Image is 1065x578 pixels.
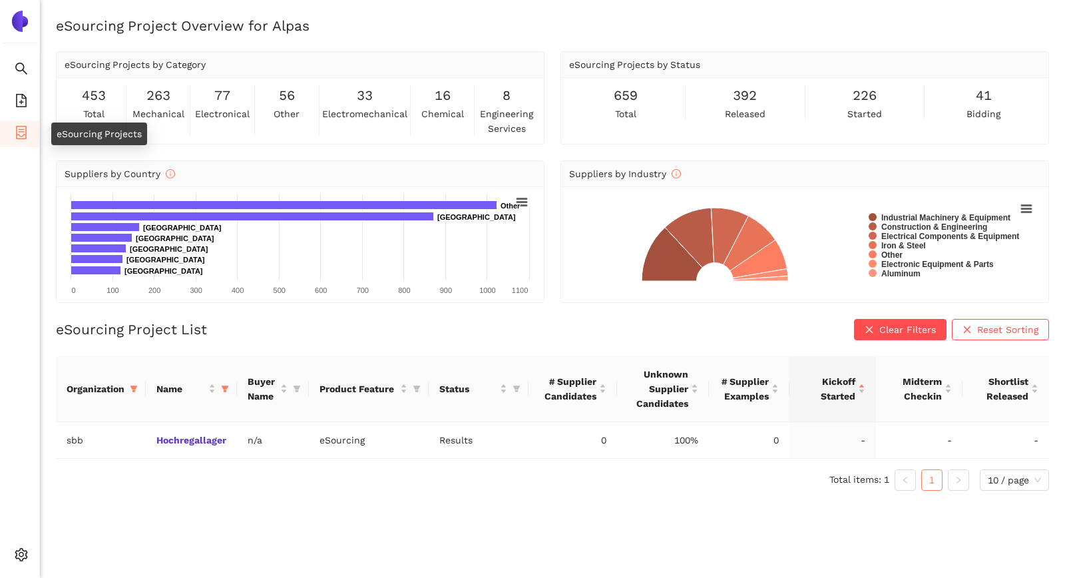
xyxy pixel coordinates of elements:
span: filter [513,385,521,393]
text: 800 [398,286,410,294]
h2: eSourcing Project List [56,320,207,339]
span: electromechanical [322,107,407,121]
text: Construction & Engineering [881,222,987,232]
text: [GEOGRAPHIC_DATA] [124,267,203,275]
h2: eSourcing Project Overview for Alpas [56,16,1049,35]
span: # Supplier Candidates [539,374,596,404]
td: - [962,422,1049,459]
span: close [962,325,972,336]
text: 900 [440,286,452,294]
span: started [847,107,882,121]
span: info-circle [166,169,175,178]
td: Results [429,422,529,459]
span: Status [439,382,497,396]
span: Reset Sorting [977,322,1038,337]
img: Logo [9,11,31,32]
td: - [876,422,962,459]
text: Iron & Steel [881,241,926,250]
td: 100% [617,422,709,459]
text: 0 [71,286,75,294]
span: released [725,107,765,121]
td: eSourcing [309,422,429,459]
text: Electrical Components & Equipment [881,232,1019,241]
span: container [15,121,28,148]
span: 56 [279,85,295,106]
li: 1 [921,469,943,491]
span: left [901,476,909,484]
th: this column's title is Name,this column is sortable [146,356,237,422]
span: 77 [214,85,230,106]
span: mechanical [132,107,184,121]
span: filter [290,372,304,406]
span: 659 [614,85,638,106]
span: Buyer Name [248,374,278,404]
text: Other [501,202,521,210]
button: left [895,469,916,491]
text: 300 [190,286,202,294]
th: this column's title is Unknown Supplier Candidates,this column is sortable [617,356,709,422]
th: this column's title is Buyer Name,this column is sortable [237,356,309,422]
span: chemical [421,107,464,121]
span: total [615,107,636,121]
span: setting [15,543,28,570]
text: [GEOGRAPHIC_DATA] [126,256,205,264]
span: Shortlist Released [973,374,1028,404]
text: [GEOGRAPHIC_DATA] [130,245,208,253]
span: # Supplier Examples [720,374,769,404]
text: Other [881,250,903,260]
span: filter [410,379,423,399]
text: 100 [106,286,118,294]
td: 0 [709,422,789,459]
span: other [274,107,300,121]
text: 1000 [479,286,495,294]
span: 226 [853,85,877,106]
span: Name [156,382,206,396]
span: file-add [15,89,28,116]
span: Suppliers by Industry [569,168,681,179]
th: this column's title is Product Feature,this column is sortable [309,356,429,422]
button: right [948,469,969,491]
span: search [15,57,28,84]
a: 1 [922,470,942,490]
span: filter [221,385,229,393]
text: 500 [274,286,286,294]
text: 1100 [512,286,528,294]
th: this column's title is Midterm Checkin,this column is sortable [876,356,962,422]
span: Unknown Supplier Candidates [628,367,688,411]
td: 0 [529,422,616,459]
span: Clear Filters [879,322,936,337]
text: 200 [148,286,160,294]
text: Electronic Equipment & Parts [881,260,994,269]
td: - [789,422,876,459]
text: Aluminum [881,269,921,278]
li: Next Page [948,469,969,491]
span: 16 [435,85,451,106]
th: this column's title is # Supplier Examples,this column is sortable [709,356,789,422]
span: filter [127,379,140,399]
span: bidding [966,107,1000,121]
th: this column's title is # Supplier Candidates,this column is sortable [529,356,616,422]
text: 700 [357,286,369,294]
td: sbb [56,422,146,459]
span: filter [130,385,138,393]
button: closeReset Sorting [952,319,1049,340]
span: eSourcing Projects by Status [569,59,700,70]
span: filter [218,379,232,399]
text: [GEOGRAPHIC_DATA] [136,234,214,242]
span: electronical [195,107,250,121]
span: engineering services [477,107,536,136]
li: Total items: 1 [829,469,889,491]
text: [GEOGRAPHIC_DATA] [437,213,516,221]
td: n/a [237,422,309,459]
span: 10 / page [988,470,1041,490]
span: 392 [733,85,757,106]
text: [GEOGRAPHIC_DATA] [143,224,222,232]
text: 400 [232,286,244,294]
span: 41 [976,85,992,106]
th: this column's title is Shortlist Released,this column is sortable [962,356,1049,422]
span: eSourcing Projects by Category [65,59,206,70]
button: closeClear Filters [854,319,947,340]
span: total [83,107,105,121]
li: Previous Page [895,469,916,491]
span: info-circle [672,169,681,178]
